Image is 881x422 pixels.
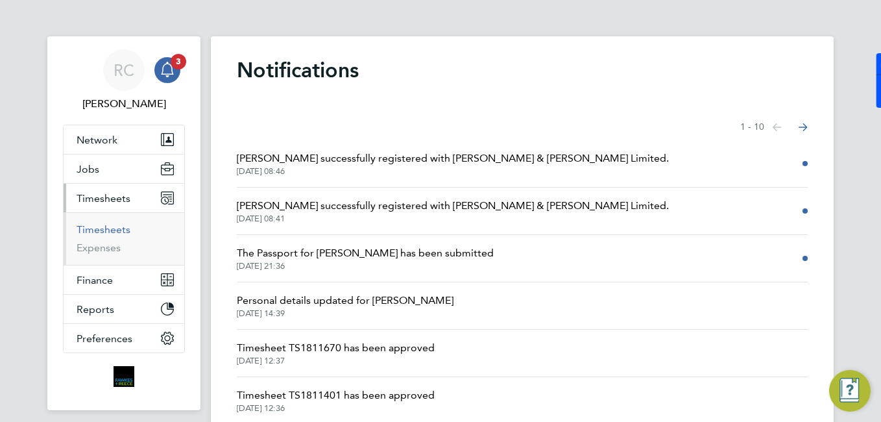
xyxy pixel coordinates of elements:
a: 3 [154,49,180,91]
div: Timesheets [64,212,184,265]
nav: Select page of notifications list [740,114,808,140]
a: Go to home page [63,366,185,387]
span: Timesheet TS1811670 has been approved [237,340,435,356]
a: Timesheet TS1811670 has been approved[DATE] 12:37 [237,340,435,366]
button: Jobs [64,155,184,183]
a: [PERSON_NAME] successfully registered with [PERSON_NAME] & [PERSON_NAME] Limited.[DATE] 08:46 [237,151,669,177]
span: Personal details updated for [PERSON_NAME] [237,293,453,308]
span: Timesheets [77,192,130,205]
span: Network [77,134,117,146]
a: RC[PERSON_NAME] [63,49,185,112]
a: Expenses [77,242,121,254]
span: Robyn Clarke [63,96,185,112]
h1: Notifications [237,57,808,83]
span: [DATE] 12:37 [237,356,435,366]
a: The Passport for [PERSON_NAME] has been submitted[DATE] 21:36 [237,245,494,271]
span: [PERSON_NAME] successfully registered with [PERSON_NAME] & [PERSON_NAME] Limited. [237,198,669,214]
span: [DATE] 08:46 [237,166,669,177]
span: RC [114,62,134,79]
a: [PERSON_NAME] successfully registered with [PERSON_NAME] & [PERSON_NAME] Limited.[DATE] 08:41 [237,198,669,224]
span: 3 [171,54,186,69]
a: Timesheet TS1811401 has been approved[DATE] 12:36 [237,388,435,414]
nav: Main navigation [47,36,200,410]
span: [DATE] 08:41 [237,214,669,224]
img: bromak-logo-retina.png [114,366,134,387]
button: Preferences [64,324,184,353]
button: Timesheets [64,184,184,212]
span: Reports [77,303,114,316]
a: Personal details updated for [PERSON_NAME][DATE] 14:39 [237,293,453,319]
span: Preferences [77,332,132,345]
span: [DATE] 14:39 [237,308,453,319]
button: Reports [64,295,184,323]
button: Finance [64,266,184,294]
span: Finance [77,274,113,286]
span: The Passport for [PERSON_NAME] has been submitted [237,245,494,261]
span: [PERSON_NAME] successfully registered with [PERSON_NAME] & [PERSON_NAME] Limited. [237,151,669,166]
span: 1 - 10 [740,121,764,134]
span: Timesheet TS1811401 has been approved [237,388,435,403]
button: Engage Resource Center [829,370,871,412]
span: [DATE] 12:36 [237,403,435,414]
a: Timesheets [77,223,130,236]
button: Network [64,125,184,154]
span: Jobs [77,163,99,175]
span: [DATE] 21:36 [237,261,494,271]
